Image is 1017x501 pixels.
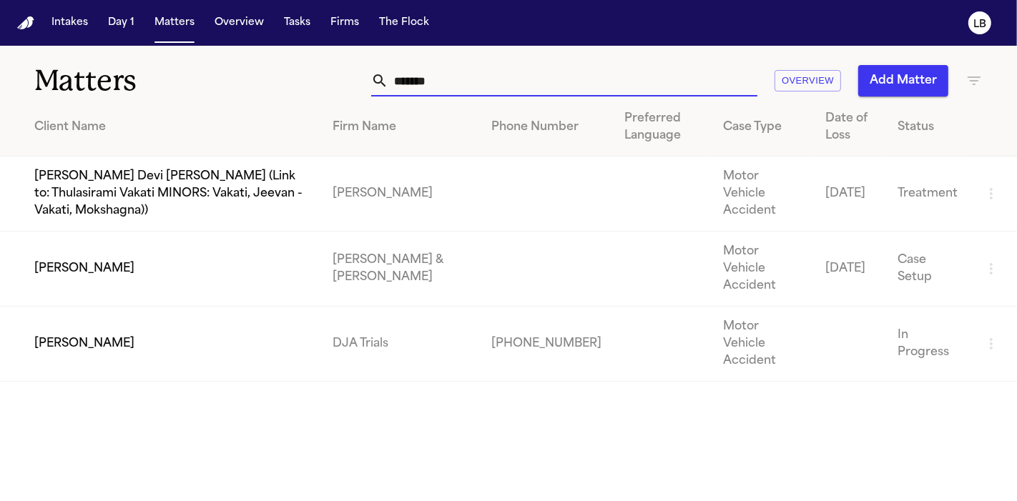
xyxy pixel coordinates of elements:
button: Tasks [278,10,316,36]
button: Add Matter [858,65,948,96]
a: Home [17,16,34,30]
td: DJA Trials [321,307,480,382]
td: [PERSON_NAME] & [PERSON_NAME] [321,232,480,307]
div: Preferred Language [624,110,699,144]
button: The Flock [373,10,435,36]
td: Motor Vehicle Accident [712,157,814,232]
td: [DATE] [814,157,886,232]
button: Firms [325,10,365,36]
td: In Progress [886,307,971,382]
td: Motor Vehicle Accident [712,232,814,307]
td: Case Setup [886,232,971,307]
div: Status [898,119,960,136]
td: Motor Vehicle Accident [712,307,814,382]
td: [PERSON_NAME] [321,157,480,232]
div: Phone Number [491,119,601,136]
td: [DATE] [814,232,886,307]
button: Day 1 [102,10,140,36]
td: [PHONE_NUMBER] [480,307,613,382]
button: Intakes [46,10,94,36]
div: Date of Loss [825,110,875,144]
h1: Matters [34,63,295,99]
button: Overview [775,70,841,92]
button: Matters [149,10,200,36]
td: Treatment [886,157,971,232]
div: Case Type [723,119,802,136]
div: Firm Name [333,119,468,136]
button: Overview [209,10,270,36]
img: Finch Logo [17,16,34,30]
div: Client Name [34,119,310,136]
